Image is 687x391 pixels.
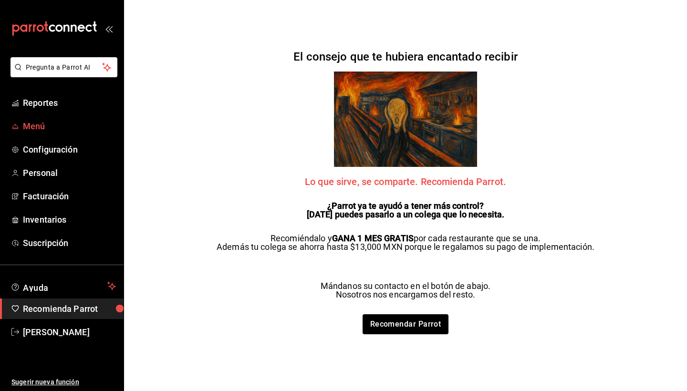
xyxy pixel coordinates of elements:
[105,25,113,32] button: open_drawer_menu
[23,237,116,249] span: Suscripción
[23,120,116,133] span: Menú
[26,62,103,72] span: Pregunta a Parrot AI
[23,213,116,226] span: Inventarios
[23,96,116,109] span: Reportes
[23,190,116,203] span: Facturación
[217,234,594,251] p: Recomiéndalo y por cada restaurante que se una. Además tu colega se ahorra hasta $13,000 MXN porq...
[7,69,117,79] a: Pregunta a Parrot AI
[327,201,484,211] strong: ¿Parrot ya te ayudó a tener más control?
[23,302,116,315] span: Recomienda Parrot
[23,280,104,292] span: Ayuda
[307,209,505,219] strong: [DATE] puedes pasarlo a un colega que lo necesita.
[23,143,116,156] span: Configuración
[11,377,116,387] span: Sugerir nueva función
[332,233,414,243] strong: GANA 1 MES GRATIS
[363,314,449,334] a: Recomendar Parrot
[23,326,116,339] span: [PERSON_NAME]
[321,282,491,299] p: Mándanos su contacto en el botón de abajo. Nosotros nos encargamos del resto.
[10,57,117,77] button: Pregunta a Parrot AI
[305,177,506,186] span: Lo que sirve, se comparte. Recomienda Parrot.
[334,72,477,167] img: referrals Parrot
[23,166,116,179] span: Personal
[293,51,518,62] h2: El consejo que te hubiera encantado recibir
